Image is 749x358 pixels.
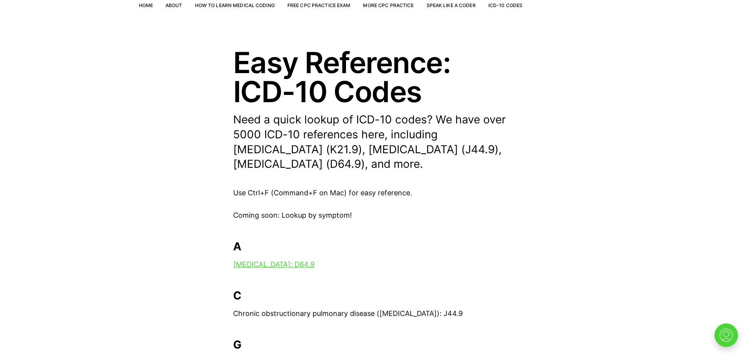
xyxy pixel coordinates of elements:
h1: Easy Reference: ICD-10 Codes [233,48,516,106]
iframe: portal-trigger [708,319,749,358]
a: More CPC Practice [363,2,414,8]
h2: G [233,338,516,351]
h2: A [233,240,516,253]
a: [MEDICAL_DATA]: D64.9 [233,260,315,268]
h2: C [233,289,516,302]
p: Coming soon: Lookup by symptom! [233,210,516,221]
a: About [166,2,182,8]
p: Need a quick lookup of ICD-10 codes? We have over 5000 ICD-10 references here, including [MEDICAL... [233,112,516,172]
a: Speak Like a Coder [427,2,476,8]
a: ICD-10 Codes [488,2,523,8]
a: Free CPC Practice Exam [287,2,351,8]
a: Home [139,2,153,8]
p: Chronic obstructionary pulmonary disease ([MEDICAL_DATA]): J44.9 [233,308,516,319]
p: Use Ctrl+F (Command+F on Mac) for easy reference. [233,187,516,199]
a: How to Learn Medical Coding [195,2,275,8]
